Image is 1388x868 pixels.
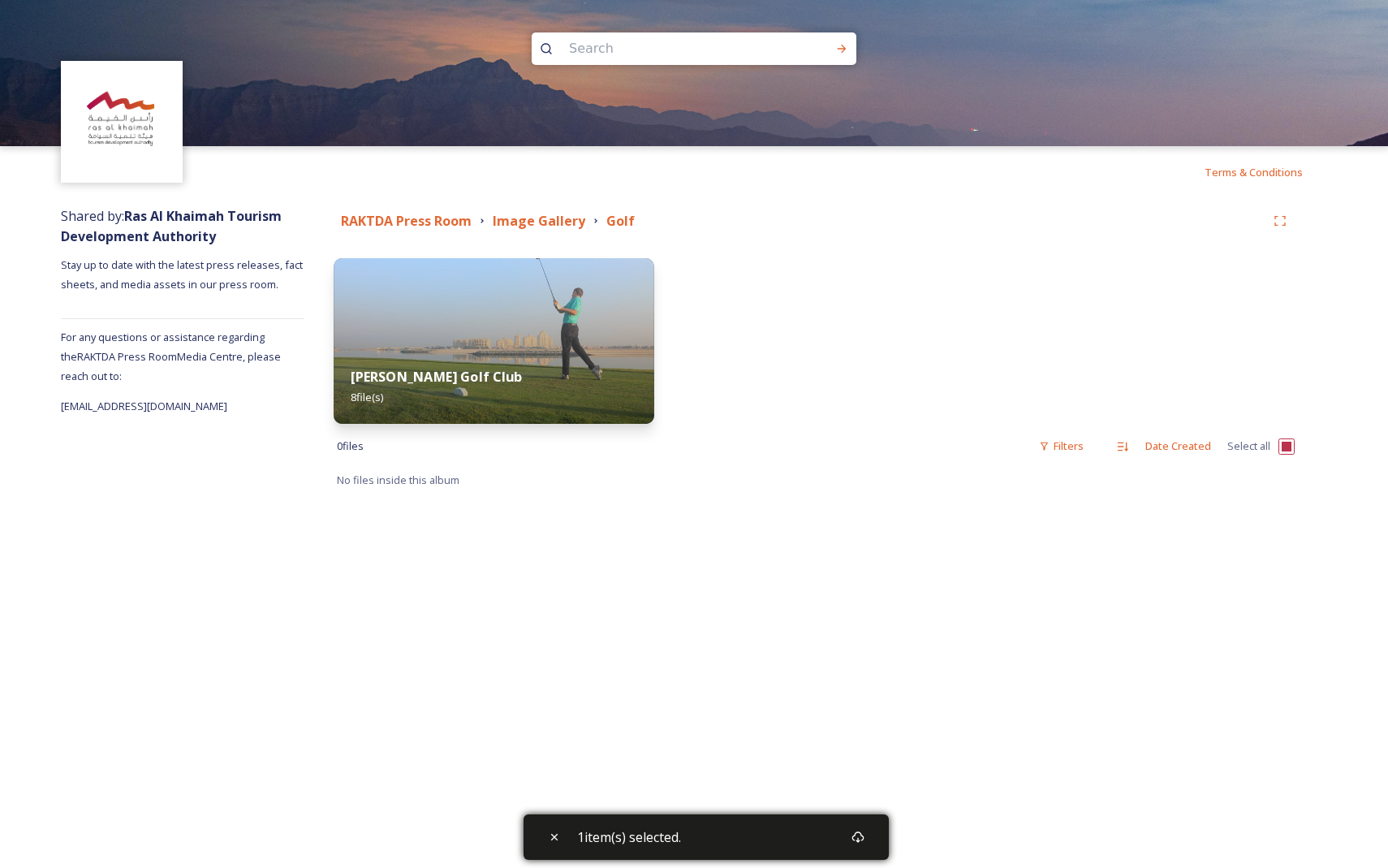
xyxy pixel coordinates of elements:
span: Shared by: [61,207,282,245]
span: Stay up to date with the latest press releases, fact sheets, and media assets in our press room. [61,257,305,291]
div: Date Created [1137,430,1219,462]
strong: Image Gallery [493,212,585,230]
div: Filters [1031,430,1092,462]
strong: [PERSON_NAME] Golf Club [351,368,523,386]
strong: Golf [606,212,635,230]
img: Logo_RAKTDA_RGB-01.png [63,63,181,181]
a: Terms & Conditions [1205,162,1327,182]
input: Search [561,31,783,67]
strong: Ras Al Khaimah Tourism Development Authority [61,207,282,245]
span: No files inside this album [337,473,459,487]
span: 1 item(s) selected. [577,827,681,847]
span: For any questions or assistance regarding the RAKTDA Press Room Media Centre, please reach out to: [61,330,281,383]
span: Select all [1227,438,1270,454]
span: Terms & Conditions [1205,165,1303,179]
span: 0 file s [337,438,364,454]
span: 8 file(s) [351,390,384,404]
img: acdd2250-d075-4d8c-962e-af664903a3a9.jpg [334,258,653,424]
strong: RAKTDA Press Room [341,212,472,230]
span: [EMAIL_ADDRESS][DOMAIN_NAME] [61,399,227,413]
